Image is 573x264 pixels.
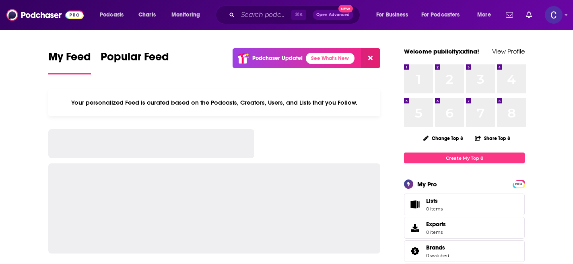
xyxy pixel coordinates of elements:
span: Exports [426,221,446,228]
span: More [477,9,491,21]
span: My Feed [48,50,91,68]
img: User Profile [545,6,563,24]
button: Show profile menu [545,6,563,24]
a: Show notifications dropdown [503,8,516,22]
a: 0 watched [426,253,449,258]
a: Exports [404,217,525,239]
span: New [338,5,353,12]
button: open menu [166,8,210,21]
div: Your personalized Feed is curated based on the Podcasts, Creators, Users, and Lists that you Follow. [48,89,380,116]
button: open menu [472,8,501,21]
span: Popular Feed [101,50,169,68]
span: For Business [376,9,408,21]
a: Create My Top 8 [404,153,525,163]
span: Lists [426,197,438,204]
div: My Pro [417,180,437,188]
a: Welcome publicityxxtina! [404,47,479,55]
button: open menu [371,8,418,21]
span: 0 items [426,229,446,235]
a: Show notifications dropdown [523,8,535,22]
img: Podchaser - Follow, Share and Rate Podcasts [6,7,84,23]
span: For Podcasters [421,9,460,21]
span: ⌘ K [291,10,306,20]
span: Podcasts [100,9,124,21]
a: View Profile [492,47,525,55]
span: Lists [407,199,423,210]
button: open menu [94,8,134,21]
a: Brands [407,245,423,257]
a: See What's New [306,53,355,64]
button: Share Top 8 [474,130,511,146]
a: Popular Feed [101,50,169,74]
a: Brands [426,244,449,251]
a: PRO [514,181,524,187]
span: Brands [426,244,445,251]
span: 0 items [426,206,443,212]
span: Logged in as publicityxxtina [545,6,563,24]
p: Podchaser Update! [252,55,303,62]
span: Lists [426,197,443,204]
input: Search podcasts, credits, & more... [238,8,291,21]
a: Charts [133,8,161,21]
a: My Feed [48,50,91,74]
span: Brands [404,240,525,262]
span: Monitoring [171,9,200,21]
span: Charts [138,9,156,21]
span: Open Advanced [316,13,350,17]
a: Lists [404,194,525,215]
button: open menu [416,8,472,21]
button: Change Top 8 [418,133,468,143]
span: Exports [407,222,423,233]
div: Search podcasts, credits, & more... [223,6,368,24]
button: Open AdvancedNew [313,10,353,20]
